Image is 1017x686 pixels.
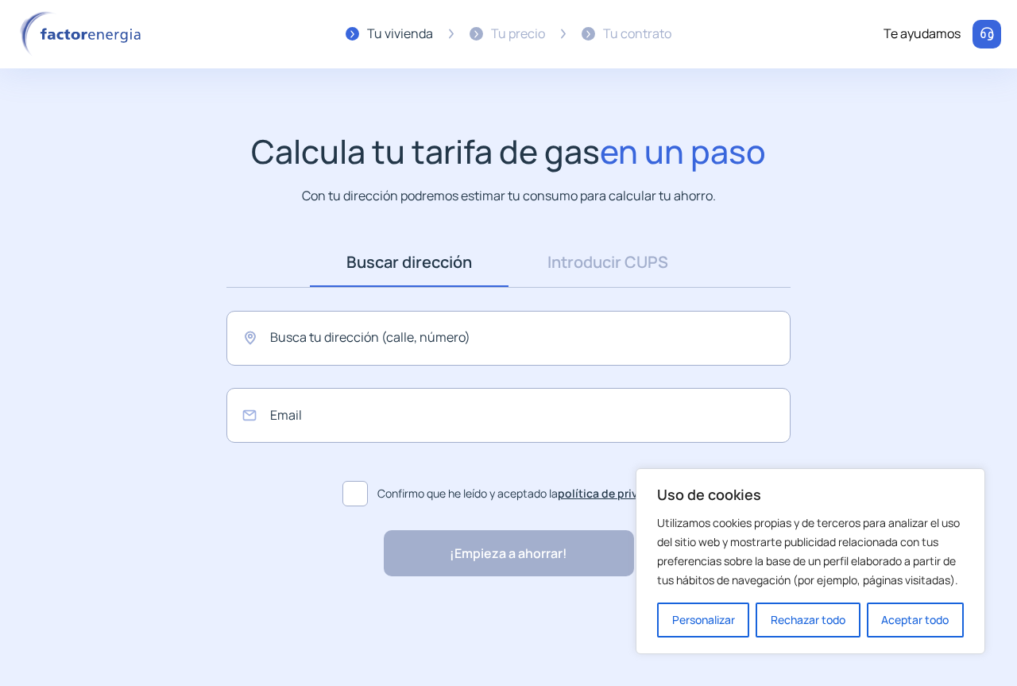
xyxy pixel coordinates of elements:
p: Uso de cookies [657,485,964,504]
img: llamar [979,26,995,42]
div: Tu precio [491,24,545,45]
span: Confirmo que he leído y aceptado la [377,485,675,502]
p: Utilizamos cookies propias y de terceros para analizar el uso del sitio web y mostrarte publicida... [657,514,964,590]
img: logo factor [16,11,151,57]
div: Uso de cookies [636,468,985,654]
a: Introducir CUPS [508,238,707,287]
div: Tu contrato [603,24,671,45]
a: Buscar dirección [310,238,508,287]
h1: Calcula tu tarifa de gas [251,132,766,171]
div: Tu vivienda [367,24,433,45]
button: Personalizar [657,603,749,638]
button: Aceptar todo [867,603,964,638]
a: política de privacidad [558,486,675,501]
button: Rechazar todo [756,603,860,638]
div: Te ayudamos [884,24,961,45]
p: Con tu dirección podremos estimar tu consumo para calcular tu ahorro. [302,186,716,206]
span: en un paso [600,129,766,173]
